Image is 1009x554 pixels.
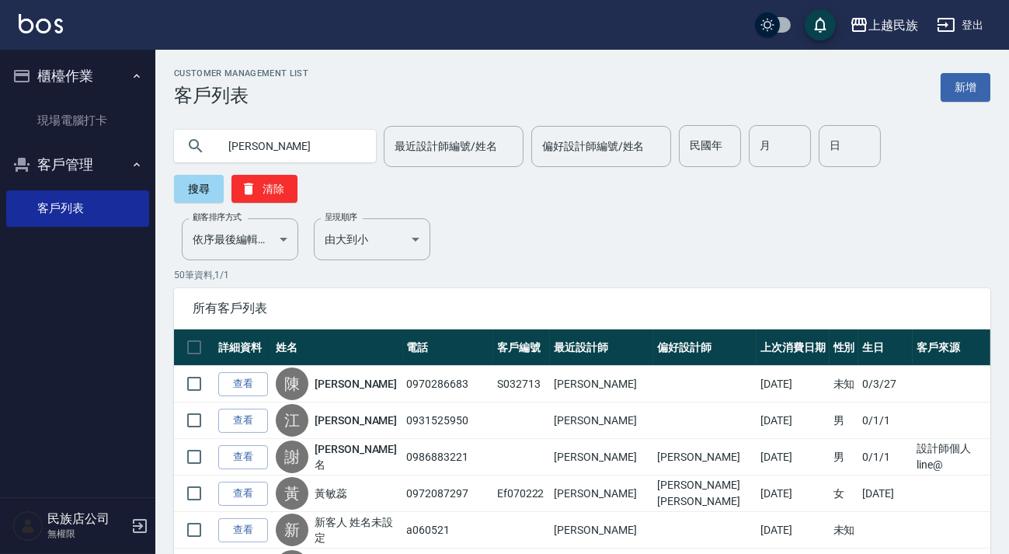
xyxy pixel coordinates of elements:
[653,439,757,476] td: [PERSON_NAME]
[174,68,308,78] h2: Customer Management List
[403,366,493,402] td: 0970286683
[403,402,493,439] td: 0931525950
[315,486,347,501] a: 黃敏蕊
[315,514,399,545] a: 新客人 姓名未設定
[218,482,268,506] a: 查看
[325,211,357,223] label: 呈現順序
[493,329,551,366] th: 客戶編號
[493,476,551,512] td: Ef070222
[403,329,493,366] th: 電話
[403,439,493,476] td: 0986883221
[913,439,990,476] td: 設計師個人line@
[231,175,297,203] button: 清除
[653,476,757,512] td: [PERSON_NAME][PERSON_NAME]
[858,366,913,402] td: 0/3/27
[550,439,653,476] td: [PERSON_NAME]
[858,439,913,476] td: 0/1/1
[214,329,272,366] th: 詳細資料
[6,190,149,226] a: 客戶列表
[193,301,972,316] span: 所有客戶列表
[193,211,242,223] label: 顧客排序方式
[550,402,653,439] td: [PERSON_NAME]
[403,476,493,512] td: 0972087297
[276,441,308,473] div: 謝
[276,514,308,546] div: 新
[550,512,653,549] td: [PERSON_NAME]
[315,413,397,428] a: [PERSON_NAME]
[315,376,397,392] a: [PERSON_NAME]
[830,402,859,439] td: 男
[217,125,364,167] input: 搜尋關鍵字
[913,329,990,366] th: 客戶來源
[218,409,268,433] a: 查看
[830,512,859,549] td: 未知
[550,366,653,402] td: [PERSON_NAME]
[182,218,298,260] div: 依序最後編輯時間
[830,329,859,366] th: 性別
[844,9,924,41] button: 上越民族
[174,268,990,282] p: 50 筆資料, 1 / 1
[6,56,149,96] button: 櫃檯作業
[858,329,913,366] th: 生日
[830,439,859,476] td: 男
[218,372,268,396] a: 查看
[218,518,268,542] a: 查看
[493,366,551,402] td: S032713
[550,476,653,512] td: [PERSON_NAME]
[47,527,127,541] p: 無權限
[805,9,836,40] button: save
[12,510,43,542] img: Person
[174,175,224,203] button: 搜尋
[858,476,913,512] td: [DATE]
[47,511,127,527] h5: 民族店公司
[757,329,830,366] th: 上次消費日期
[757,402,830,439] td: [DATE]
[858,402,913,439] td: 0/1/1
[941,73,990,102] a: 新增
[653,329,757,366] th: 偏好設計師
[931,11,990,40] button: 登出
[830,366,859,402] td: 未知
[757,439,830,476] td: [DATE]
[276,477,308,510] div: 黃
[315,441,399,472] a: [PERSON_NAME]名
[550,329,653,366] th: 最近設計師
[272,329,403,366] th: 姓名
[276,368,308,400] div: 陳
[314,218,430,260] div: 由大到小
[403,512,493,549] td: a060521
[218,445,268,469] a: 查看
[757,366,830,402] td: [DATE]
[6,103,149,138] a: 現場電腦打卡
[757,476,830,512] td: [DATE]
[19,14,63,33] img: Logo
[276,404,308,437] div: 江
[6,145,149,185] button: 客戶管理
[868,16,918,35] div: 上越民族
[174,85,308,106] h3: 客戶列表
[830,476,859,512] td: 女
[757,512,830,549] td: [DATE]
